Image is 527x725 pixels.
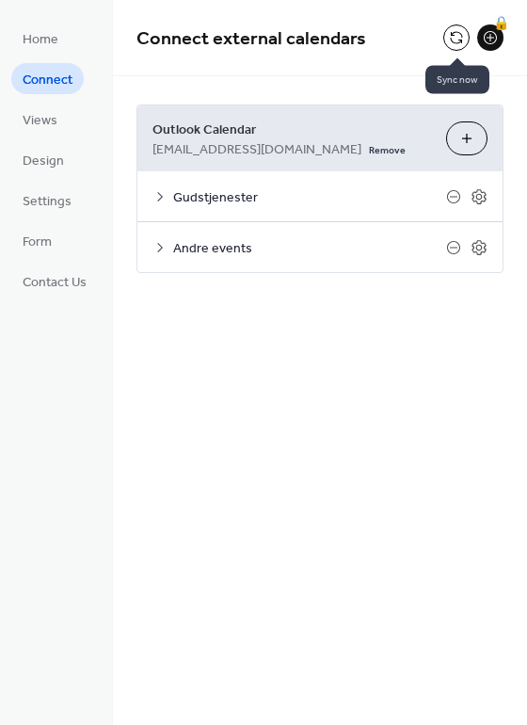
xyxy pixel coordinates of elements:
span: Contact Us [23,273,87,293]
span: Sync now [425,66,489,94]
span: Views [23,111,57,131]
a: Home [11,23,70,54]
a: Settings [11,185,83,216]
span: Gudstjenester [173,188,446,208]
span: Remove [369,144,406,157]
span: Connect [23,71,72,90]
a: Form [11,225,63,256]
a: Contact Us [11,266,98,297]
span: [EMAIL_ADDRESS][DOMAIN_NAME] [152,140,361,160]
span: Home [23,30,58,50]
a: Connect [11,63,84,94]
span: Outlook Calendar [152,121,431,140]
span: Connect external calendars [136,21,366,57]
a: Views [11,104,69,135]
span: Design [23,152,64,171]
a: Design [11,144,75,175]
span: Form [23,233,52,252]
span: Andre events [173,239,446,259]
span: Settings [23,192,72,212]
